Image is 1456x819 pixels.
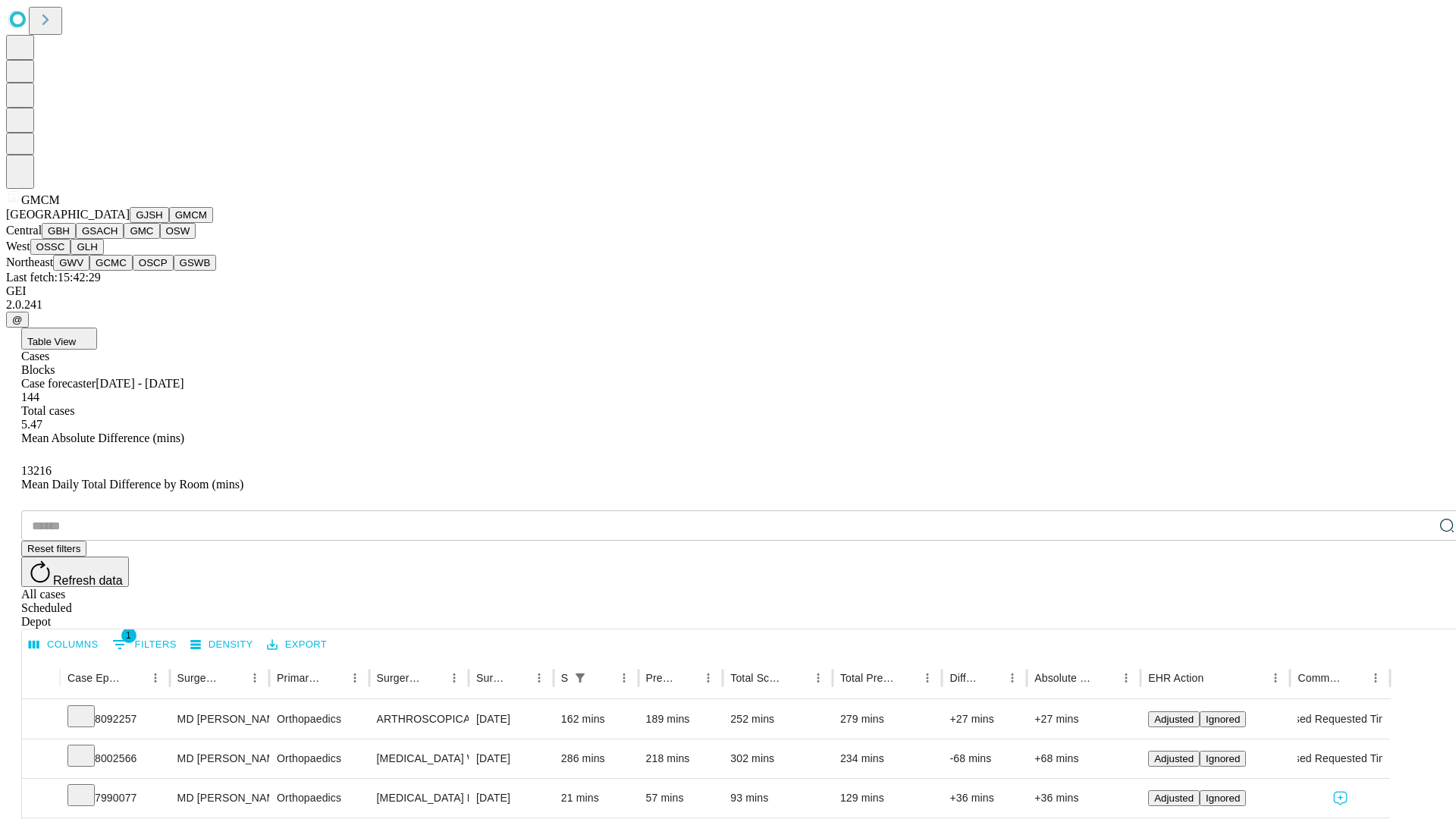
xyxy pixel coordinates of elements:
[21,464,52,477] span: 13216
[67,779,162,817] div: 7990077
[377,779,461,817] div: [MEDICAL_DATA] MEDIAL OR LATERAL MENISCECTOMY
[71,239,103,255] button: GLH
[646,739,716,778] div: 218 mins
[570,667,591,689] button: Show filters
[130,207,169,223] button: GJSH
[124,223,159,239] button: GMC
[25,633,102,657] button: Select columns
[30,746,52,773] button: Expand
[917,667,938,689] button: Menu
[840,779,935,817] div: 129 mins
[67,739,162,778] div: 8002566
[21,193,60,206] span: GMCM
[124,667,145,689] button: Sort
[1286,700,1393,739] span: Used Requested Time
[808,667,829,689] button: Menu
[89,255,133,271] button: GCMC
[613,667,635,689] button: Menu
[1265,667,1286,689] button: Menu
[277,779,361,817] div: Orthopaedics
[676,667,698,689] button: Sort
[1200,751,1246,767] button: Ignored
[263,633,331,657] button: Export
[840,700,935,739] div: 279 mins
[1148,711,1200,727] button: Adjusted
[592,667,613,689] button: Sort
[476,739,546,778] div: [DATE]
[1298,700,1382,739] div: Used Requested Time
[730,739,825,778] div: 302 mins
[1200,790,1246,806] button: Ignored
[6,224,42,237] span: Central
[896,667,917,689] button: Sort
[6,256,53,268] span: Northeast
[277,739,361,778] div: Orthopaedics
[277,672,321,684] div: Primary Service
[507,667,529,689] button: Sort
[1154,714,1194,725] span: Adjusted
[21,478,243,491] span: Mean Daily Total Difference by Room (mins)
[277,700,361,739] div: Orthopaedics
[570,667,591,689] div: 1 active filter
[21,541,86,557] button: Reset filters
[53,255,89,271] button: GWV
[730,672,785,684] div: Total Scheduled Duration
[67,672,122,684] div: Case Epic Id
[1034,739,1133,778] div: +68 mins
[177,672,221,684] div: Surgeon Name
[21,557,129,587] button: Refresh data
[949,672,979,684] div: Difference
[698,667,719,689] button: Menu
[1094,667,1116,689] button: Sort
[160,223,196,239] button: OSW
[949,779,1019,817] div: +36 mins
[108,632,180,657] button: Show filters
[27,543,80,554] span: Reset filters
[323,667,344,689] button: Sort
[12,314,23,325] span: @
[1298,739,1382,778] div: Used Requested Time
[476,672,506,684] div: Surgery Date
[21,377,96,390] span: Case forecaster
[377,672,421,684] div: Surgery Name
[1154,792,1194,804] span: Adjusted
[30,707,52,733] button: Expand
[561,700,631,739] div: 162 mins
[476,700,546,739] div: [DATE]
[177,700,262,739] div: MD [PERSON_NAME] [PERSON_NAME]
[444,667,465,689] button: Menu
[561,779,631,817] div: 21 mins
[96,377,184,390] span: [DATE] - [DATE]
[169,207,213,223] button: GMCM
[840,739,935,778] div: 234 mins
[422,667,444,689] button: Sort
[133,255,174,271] button: OSCP
[177,739,262,778] div: MD [PERSON_NAME] [PERSON_NAME]
[646,779,716,817] div: 57 mins
[6,298,1450,312] div: 2.0.241
[1200,711,1246,727] button: Ignored
[21,404,74,417] span: Total cases
[1154,753,1194,764] span: Adjusted
[21,431,184,444] span: Mean Absolute Difference (mins)
[529,667,550,689] button: Menu
[30,786,52,812] button: Expand
[949,700,1019,739] div: +27 mins
[21,418,42,431] span: 5.47
[6,240,30,253] span: West
[223,667,244,689] button: Sort
[1206,792,1240,804] span: Ignored
[67,700,162,739] div: 8092257
[244,667,265,689] button: Menu
[1148,751,1200,767] button: Adjusted
[646,700,716,739] div: 189 mins
[6,208,130,221] span: [GEOGRAPHIC_DATA]
[1034,779,1133,817] div: +36 mins
[1206,753,1240,764] span: Ignored
[1034,700,1133,739] div: +27 mins
[21,328,97,350] button: Table View
[187,633,257,657] button: Density
[21,391,39,403] span: 144
[30,239,71,255] button: OSSC
[1148,790,1200,806] button: Adjusted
